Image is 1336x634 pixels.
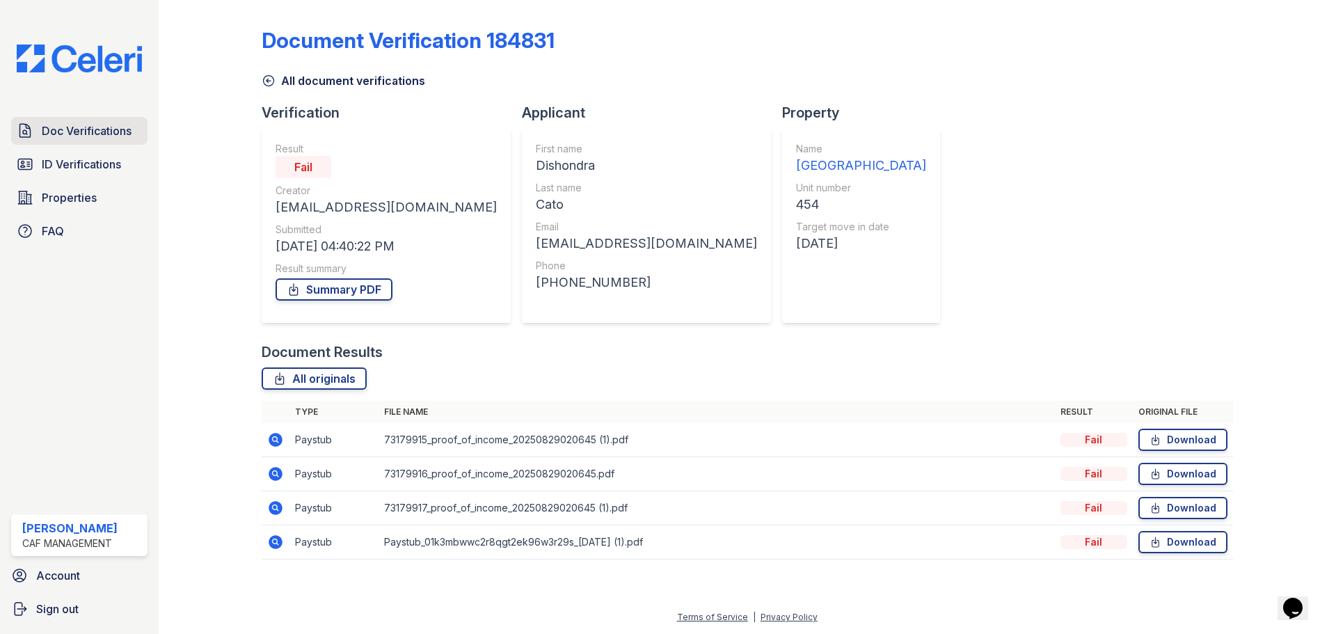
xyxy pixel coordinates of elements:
[522,103,782,122] div: Applicant
[262,28,555,53] div: Document Verification 184831
[289,423,379,457] td: Paystub
[379,525,1055,560] td: Paystub_01k3mbwwc2r8qgt2ek96w3r29s_[DATE] (1).pdf
[276,223,497,237] div: Submitted
[42,189,97,206] span: Properties
[796,156,926,175] div: [GEOGRAPHIC_DATA]
[379,423,1055,457] td: 73179915_proof_of_income_20250829020645 (1).pdf
[11,217,148,245] a: FAQ
[379,457,1055,491] td: 73179916_proof_of_income_20250829020645.pdf
[536,220,757,234] div: Email
[289,401,379,423] th: Type
[782,103,951,122] div: Property
[1060,467,1127,481] div: Fail
[289,525,379,560] td: Paystub
[276,142,497,156] div: Result
[796,181,926,195] div: Unit number
[379,491,1055,525] td: 73179917_proof_of_income_20250829020645 (1).pdf
[536,234,757,253] div: [EMAIL_ADDRESS][DOMAIN_NAME]
[6,45,153,72] img: CE_Logo_Blue-a8612792a0a2168367f1c8372b55b34899dd931a85d93a1a3d3e32e68fde9ad4.png
[262,367,367,390] a: All originals
[536,259,757,273] div: Phone
[276,262,497,276] div: Result summary
[796,234,926,253] div: [DATE]
[1055,401,1133,423] th: Result
[42,223,64,239] span: FAQ
[1060,535,1127,549] div: Fail
[379,401,1055,423] th: File name
[753,612,756,622] div: |
[276,237,497,256] div: [DATE] 04:40:22 PM
[1138,463,1227,485] a: Download
[796,195,926,214] div: 454
[536,142,757,156] div: First name
[36,601,79,617] span: Sign out
[262,72,425,89] a: All document verifications
[1138,531,1227,553] a: Download
[36,567,80,584] span: Account
[1133,401,1233,423] th: Original file
[1138,429,1227,451] a: Download
[1060,433,1127,447] div: Fail
[1138,497,1227,519] a: Download
[276,156,331,178] div: Fail
[11,184,148,212] a: Properties
[796,142,926,156] div: Name
[536,273,757,292] div: [PHONE_NUMBER]
[276,184,497,198] div: Creator
[42,156,121,173] span: ID Verifications
[276,278,392,301] a: Summary PDF
[262,342,383,362] div: Document Results
[276,198,497,217] div: [EMAIL_ADDRESS][DOMAIN_NAME]
[1278,578,1322,620] iframe: chat widget
[6,595,153,623] a: Sign out
[22,537,118,550] div: CAF Management
[1060,501,1127,515] div: Fail
[262,103,522,122] div: Verification
[796,142,926,175] a: Name [GEOGRAPHIC_DATA]
[796,220,926,234] div: Target move in date
[11,117,148,145] a: Doc Verifications
[289,457,379,491] td: Paystub
[761,612,818,622] a: Privacy Policy
[289,491,379,525] td: Paystub
[536,195,757,214] div: Cato
[677,612,748,622] a: Terms of Service
[6,562,153,589] a: Account
[11,150,148,178] a: ID Verifications
[22,520,118,537] div: [PERSON_NAME]
[536,156,757,175] div: Dishondra
[42,122,132,139] span: Doc Verifications
[536,181,757,195] div: Last name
